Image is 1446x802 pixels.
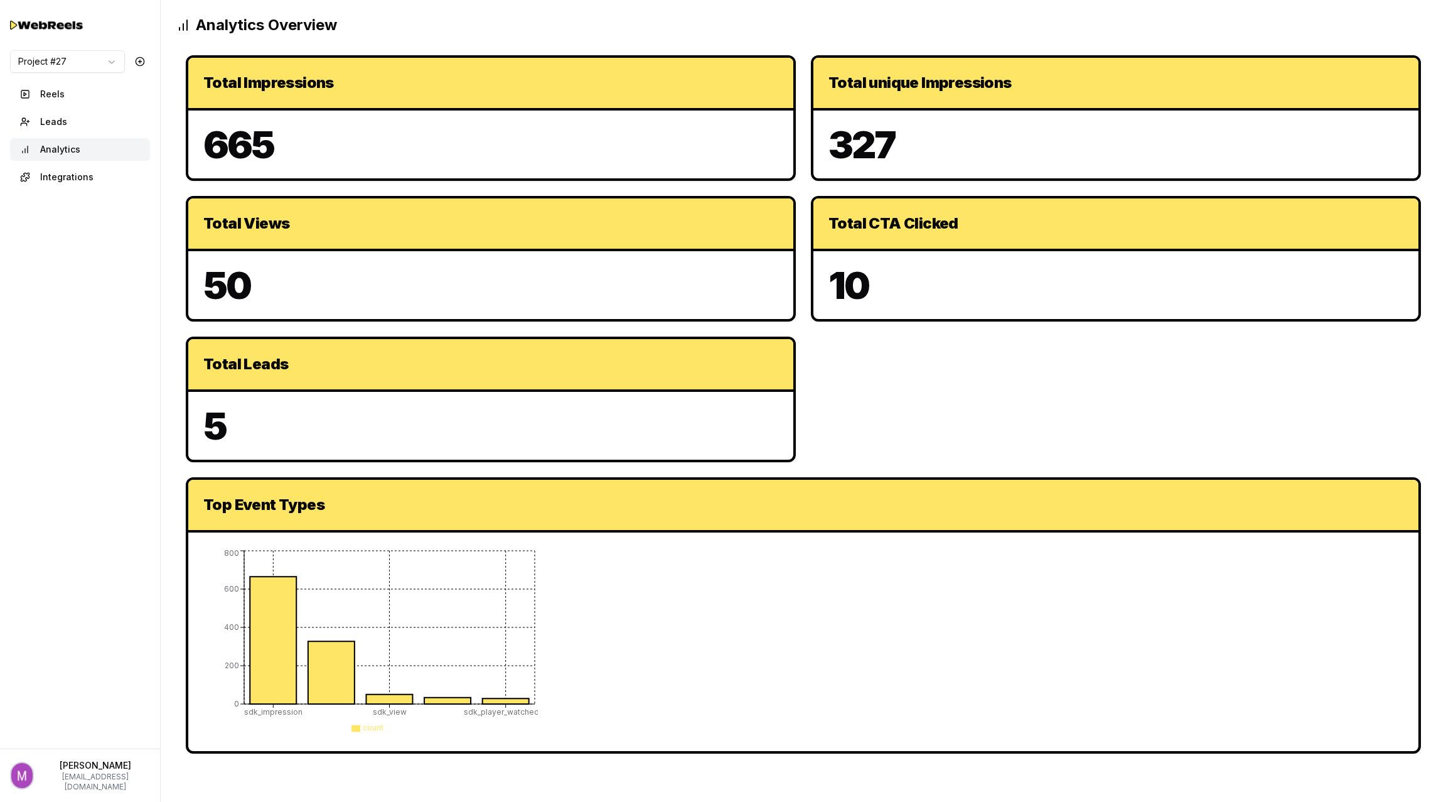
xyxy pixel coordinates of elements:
span: count [363,723,383,732]
button: Integrations [10,166,150,188]
img: Testimo [10,16,85,33]
button: Analytics [10,138,150,161]
h2: Analytics Overview [176,15,1431,35]
div: Total Views [203,214,778,234]
p: 327 [828,126,1403,163]
tspan: 0 [234,699,239,708]
button: Profile picture[PERSON_NAME][EMAIL_ADDRESS][DOMAIN_NAME] [10,759,150,792]
p: 5 [203,407,778,445]
p: 50 [203,266,778,304]
p: 10 [828,266,1403,304]
p: 665 [203,126,778,163]
div: Total CTA Clicked [828,214,1403,234]
div: Total unique Impressions [828,73,1403,93]
p: [PERSON_NAME] [41,759,150,772]
img: Profile picture [11,763,33,788]
tspan: 200 [225,661,239,670]
tspan: 400 [224,622,239,632]
tspan: sdk_view [373,707,407,717]
tspan: 600 [224,584,239,593]
div: Top Event Types [203,495,1403,515]
button: Reels [10,83,150,106]
div: Total Leads [203,354,778,374]
tspan: sdk_player_watched [464,707,539,717]
tspan: 800 [224,548,239,558]
p: [EMAIL_ADDRESS][DOMAIN_NAME] [41,772,150,792]
button: Leads [10,111,150,133]
tspan: sdk_impression [244,707,303,717]
div: Total Impressions [203,73,778,93]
